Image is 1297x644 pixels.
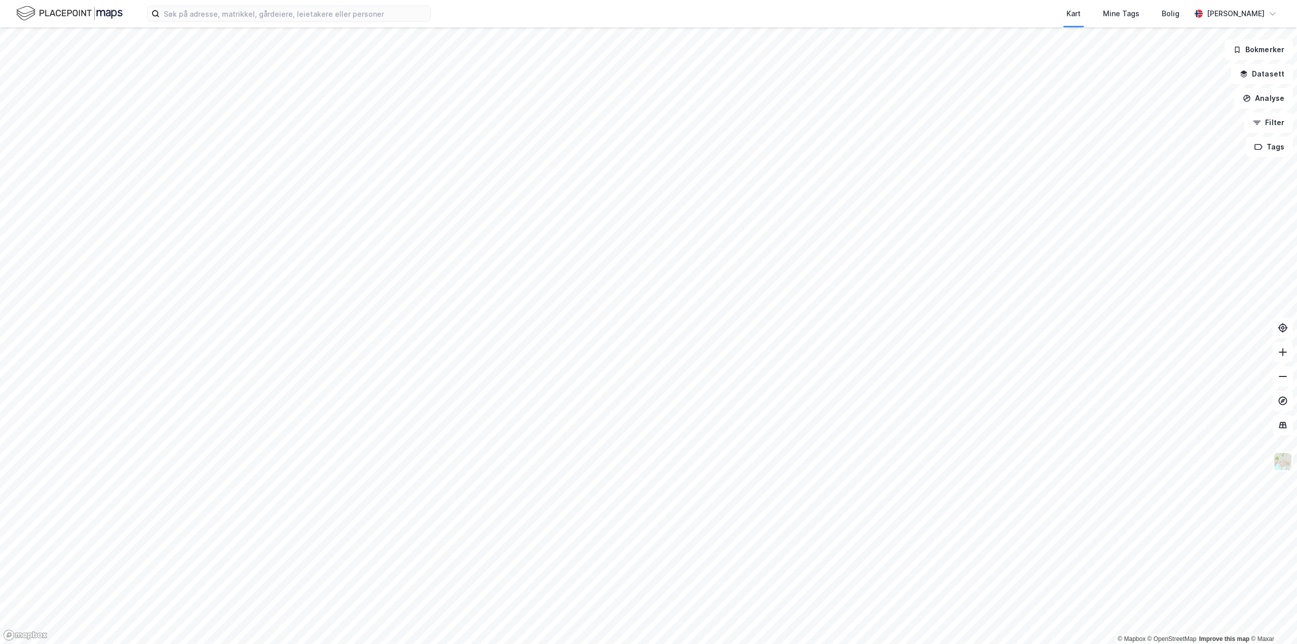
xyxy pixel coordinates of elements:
[1066,8,1081,20] div: Kart
[1103,8,1139,20] div: Mine Tags
[160,6,430,21] input: Søk på adresse, matrikkel, gårdeiere, leietakere eller personer
[1199,635,1249,642] a: Improve this map
[1246,595,1297,644] iframe: Chat Widget
[1148,635,1197,642] a: OpenStreetMap
[1273,452,1292,471] img: Z
[16,5,123,22] img: logo.f888ab2527a4732fd821a326f86c7f29.svg
[3,629,48,641] a: Mapbox homepage
[1162,8,1179,20] div: Bolig
[1225,40,1293,60] button: Bokmerker
[1234,88,1293,108] button: Analyse
[1246,137,1293,157] button: Tags
[1207,8,1265,20] div: [PERSON_NAME]
[1244,112,1293,133] button: Filter
[1118,635,1146,642] a: Mapbox
[1231,64,1293,84] button: Datasett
